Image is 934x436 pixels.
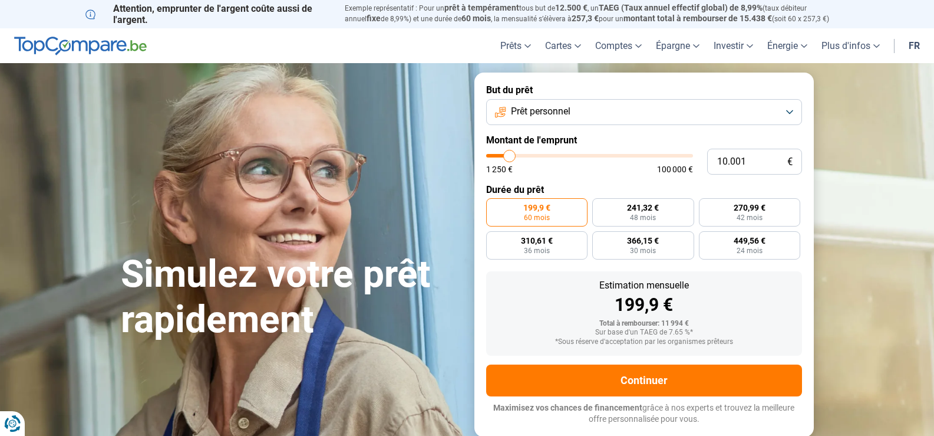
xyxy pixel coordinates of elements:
[486,365,802,396] button: Continuer
[367,14,381,23] span: fixe
[486,165,513,173] span: 1 250 €
[627,237,659,245] span: 366,15 €
[496,281,793,290] div: Estimation mensuelle
[623,14,772,23] span: montant total à rembourser de 15.438 €
[486,84,802,96] label: But du prêt
[760,28,814,63] a: Énergie
[444,3,519,12] span: prêt à tempérament
[787,157,793,167] span: €
[496,338,793,346] div: *Sous réserve d'acceptation par les organismes prêteurs
[85,3,331,25] p: Attention, emprunter de l'argent coûte aussi de l'argent.
[734,204,765,212] span: 270,99 €
[461,14,491,23] span: 60 mois
[902,28,927,63] a: fr
[737,214,763,221] span: 42 mois
[538,28,588,63] a: Cartes
[555,3,588,12] span: 12.500 €
[814,28,887,63] a: Plus d'infos
[630,247,656,254] span: 30 mois
[657,165,693,173] span: 100 000 €
[734,237,765,245] span: 449,56 €
[523,204,550,212] span: 199,9 €
[630,214,656,221] span: 48 mois
[496,320,793,328] div: Total à rembourser: 11 994 €
[493,28,538,63] a: Prêts
[521,237,553,245] span: 310,61 €
[524,247,550,254] span: 36 mois
[572,14,599,23] span: 257,3 €
[486,184,802,195] label: Durée du prêt
[486,402,802,425] p: grâce à nos experts et trouvez la meilleure offre personnalisée pour vous.
[737,247,763,254] span: 24 mois
[486,135,802,146] label: Montant de l'emprunt
[649,28,707,63] a: Épargne
[588,28,649,63] a: Comptes
[496,329,793,337] div: Sur base d'un TAEG de 7.65 %*
[121,252,460,343] h1: Simulez votre prêt rapidement
[486,99,802,125] button: Prêt personnel
[14,37,147,55] img: TopCompare
[496,296,793,314] div: 199,9 €
[511,105,570,118] span: Prêt personnel
[345,3,849,24] p: Exemple représentatif : Pour un tous but de , un (taux débiteur annuel de 8,99%) et une durée de ...
[627,204,659,212] span: 241,32 €
[599,3,763,12] span: TAEG (Taux annuel effectif global) de 8,99%
[493,403,642,412] span: Maximisez vos chances de financement
[707,28,760,63] a: Investir
[524,214,550,221] span: 60 mois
